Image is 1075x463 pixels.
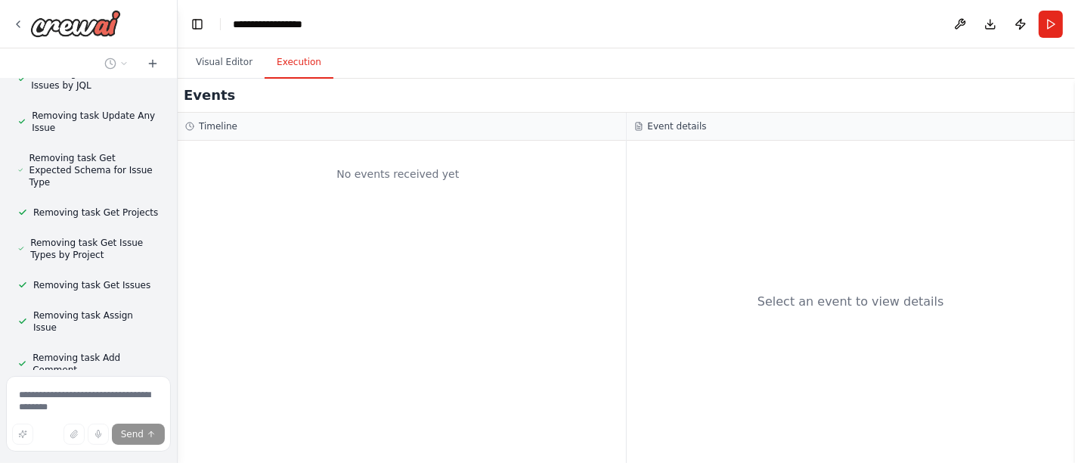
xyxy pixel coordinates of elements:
img: Logo [30,10,121,37]
button: Improve this prompt [12,424,33,445]
span: Removing task Add Comment [33,352,159,376]
span: Removing task Update Any Issue [32,110,159,134]
div: Select an event to view details [757,293,944,311]
button: Switch to previous chat [98,54,135,73]
button: Start a new chat [141,54,165,73]
button: Click to speak your automation idea [88,424,109,445]
span: Removing task Get Expected Schema for Issue Type [29,152,159,188]
h3: Event details [648,120,707,132]
span: Removing task Get Issue Types by Project [30,237,159,261]
h3: Timeline [199,120,237,132]
span: Removing task Search Issues by JQL [31,67,159,92]
button: Hide left sidebar [187,14,208,35]
div: No events received yet [178,148,618,200]
span: Send [121,428,144,440]
span: Removing task Assign Issue [33,309,159,334]
button: Upload files [64,424,85,445]
nav: breadcrumb [233,17,330,32]
h2: Events [184,85,235,106]
span: Removing task Get Projects [33,207,158,219]
button: Execution [265,47,333,79]
button: Visual Editor [184,47,265,79]
button: Send [112,424,165,445]
span: Removing task Get Issues [33,279,150,291]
